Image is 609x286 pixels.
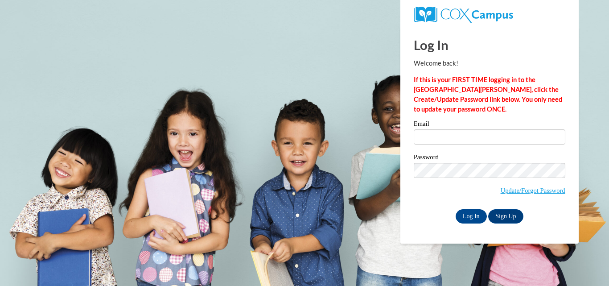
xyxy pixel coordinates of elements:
[456,209,487,224] input: Log In
[488,209,523,224] a: Sign Up
[501,187,565,194] a: Update/Forgot Password
[414,7,513,23] img: COX Campus
[414,10,513,18] a: COX Campus
[414,154,565,163] label: Password
[414,36,565,54] h1: Log In
[414,58,565,68] p: Welcome back!
[414,120,565,129] label: Email
[414,76,562,113] strong: If this is your FIRST TIME logging in to the [GEOGRAPHIC_DATA][PERSON_NAME], click the Create/Upd...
